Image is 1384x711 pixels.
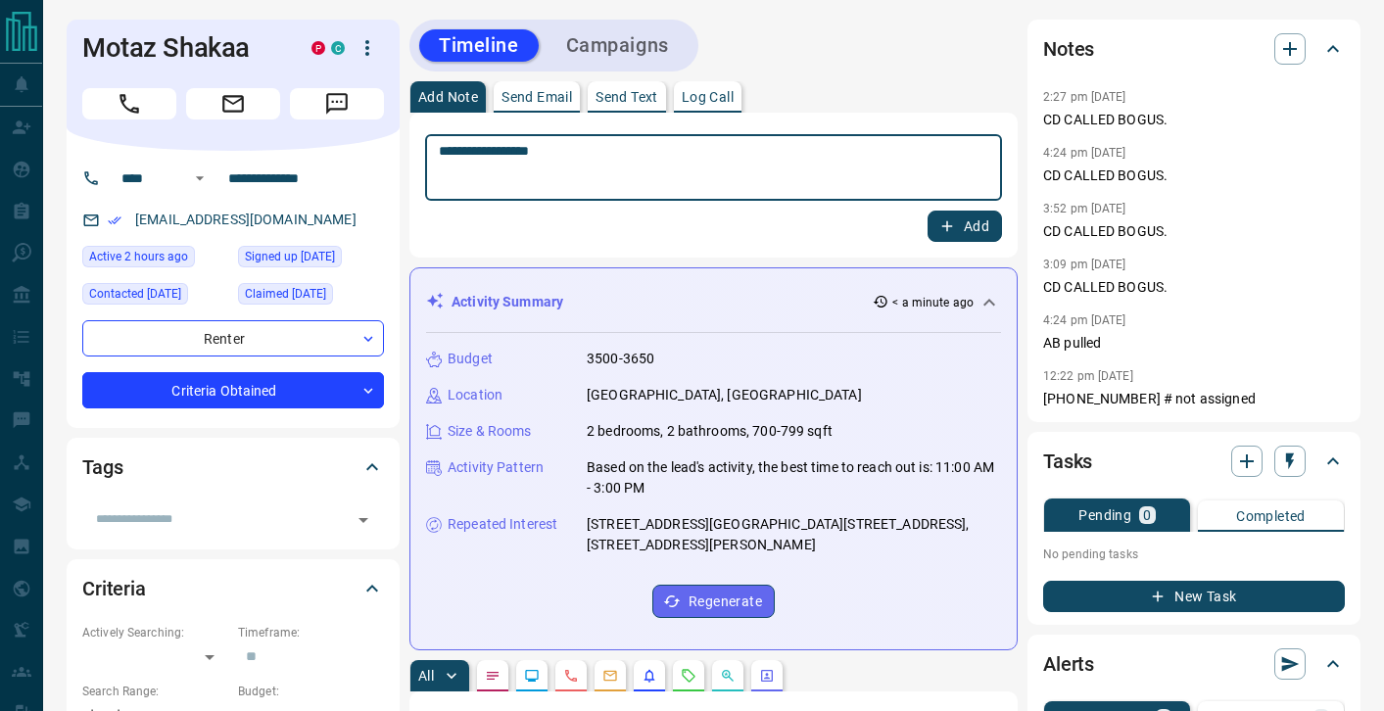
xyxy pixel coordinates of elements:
[485,668,501,684] svg: Notes
[452,292,563,312] p: Activity Summary
[89,247,188,266] span: Active 2 hours ago
[587,385,862,405] p: [GEOGRAPHIC_DATA], [GEOGRAPHIC_DATA]
[587,421,833,442] p: 2 bedrooms, 2 bathrooms, 700-799 sqft
[652,585,775,618] button: Regenerate
[587,349,654,369] p: 3500-3650
[563,668,579,684] svg: Calls
[82,283,228,310] div: Wed May 21 2025
[602,668,618,684] svg: Emails
[587,457,1001,498] p: Based on the lead's activity, the best time to reach out is: 11:00 AM - 3:00 PM
[186,88,280,119] span: Email
[82,372,384,408] div: Criteria Obtained
[1043,90,1126,104] p: 2:27 pm [DATE]
[238,624,384,641] p: Timeframe:
[82,683,228,700] p: Search Range:
[1078,508,1131,522] p: Pending
[82,565,384,612] div: Criteria
[681,668,696,684] svg: Requests
[1043,202,1126,215] p: 3:52 pm [DATE]
[448,421,532,442] p: Size & Rooms
[448,514,557,535] p: Repeated Interest
[418,90,478,104] p: Add Note
[419,29,539,62] button: Timeline
[501,90,572,104] p: Send Email
[587,514,1001,555] p: [STREET_ADDRESS][GEOGRAPHIC_DATA][STREET_ADDRESS], [STREET_ADDRESS][PERSON_NAME]
[1043,446,1092,477] h2: Tasks
[82,246,228,273] div: Mon Aug 18 2025
[1043,648,1094,680] h2: Alerts
[547,29,689,62] button: Campaigns
[1043,540,1345,569] p: No pending tasks
[892,294,974,311] p: < a minute ago
[350,506,377,534] button: Open
[108,213,121,227] svg: Email Verified
[331,41,345,55] div: condos.ca
[1043,389,1345,409] p: [PHONE_NUMBER] # not assigned
[448,385,502,405] p: Location
[1043,25,1345,72] div: Notes
[1236,509,1306,523] p: Completed
[426,284,1001,320] div: Activity Summary< a minute ago
[1043,258,1126,271] p: 3:09 pm [DATE]
[1143,508,1151,522] p: 0
[1043,146,1126,160] p: 4:24 pm [DATE]
[524,668,540,684] svg: Lead Browsing Activity
[448,457,544,478] p: Activity Pattern
[82,451,122,483] h2: Tags
[245,247,335,266] span: Signed up [DATE]
[82,624,228,641] p: Actively Searching:
[188,166,212,190] button: Open
[596,90,658,104] p: Send Text
[759,668,775,684] svg: Agent Actions
[642,668,657,684] svg: Listing Alerts
[1043,438,1345,485] div: Tasks
[238,283,384,310] div: Fri Mar 07 2025
[720,668,736,684] svg: Opportunities
[1043,369,1133,383] p: 12:22 pm [DATE]
[82,88,176,119] span: Call
[82,320,384,356] div: Renter
[1043,33,1094,65] h2: Notes
[1043,166,1345,186] p: CD CALLED BOGUS.
[682,90,734,104] p: Log Call
[245,284,326,304] span: Claimed [DATE]
[89,284,181,304] span: Contacted [DATE]
[238,246,384,273] div: Sun Jul 14 2024
[238,683,384,700] p: Budget:
[1043,581,1345,612] button: New Task
[928,211,1002,242] button: Add
[1043,110,1345,130] p: CD CALLED BOGUS.
[290,88,384,119] span: Message
[135,212,357,227] a: [EMAIL_ADDRESS][DOMAIN_NAME]
[418,669,434,683] p: All
[1043,221,1345,242] p: CD CALLED BOGUS.
[82,444,384,491] div: Tags
[1043,313,1126,327] p: 4:24 pm [DATE]
[1043,277,1345,298] p: CD CALLED BOGUS.
[448,349,493,369] p: Budget
[311,41,325,55] div: property.ca
[82,32,282,64] h1: Motaz Shakaa
[1043,640,1345,687] div: Alerts
[1043,333,1345,354] p: AB pulled
[82,573,146,604] h2: Criteria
